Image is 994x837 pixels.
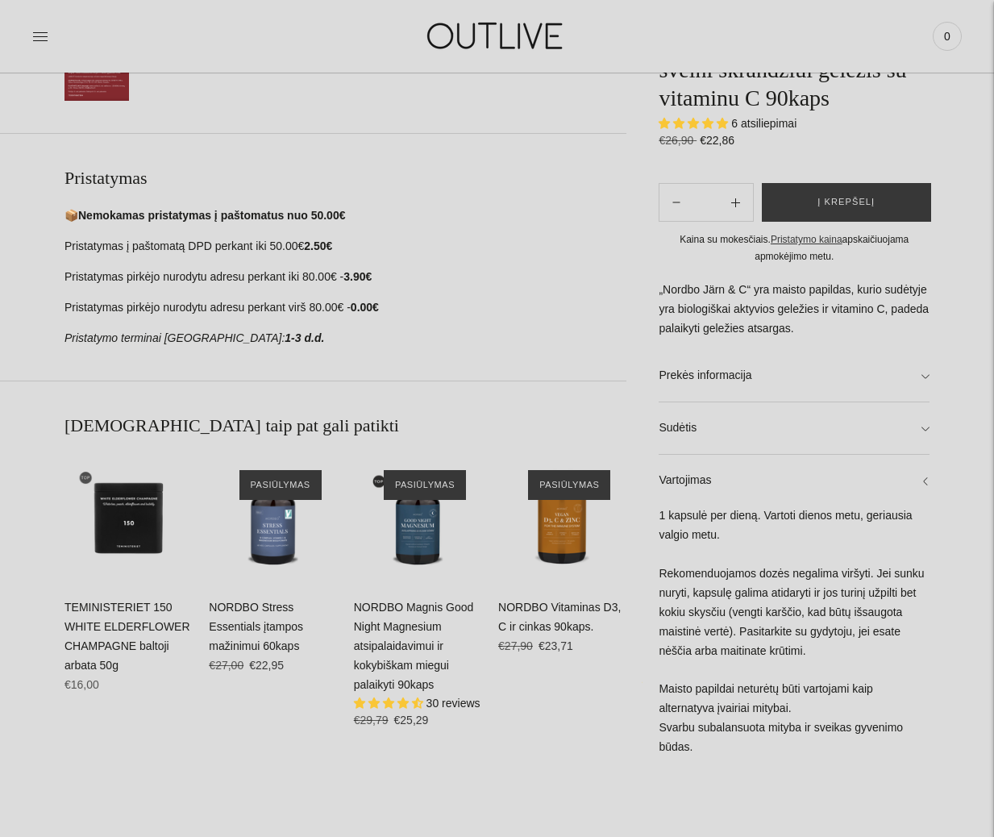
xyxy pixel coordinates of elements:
button: Subtract product quantity [718,183,753,222]
span: 6 atsiliepimai [731,117,796,130]
img: OUTLIVE [396,8,597,64]
strong: Nemokamas pristatymas į paštomatus nuo 50.00€ [78,209,345,222]
p: Pristatymas pirkėjo nurodytu adresu perkant iki 80.00€ - [64,268,626,287]
a: NORDBO Stress Essentials įtampos mažinimui 60kaps [209,601,303,652]
button: Į krepšelį [762,183,931,222]
span: €25,29 [394,714,429,727]
a: NORDBO Stress Essentials įtampos mažinimui 60kaps [209,454,337,582]
s: €29,79 [354,714,389,727]
a: NORDBO Magnis Good Night Magnesium atsipalaidavimui ir kokybiškam miegui palaikyti 90kaps [354,601,474,691]
s: €26,90 [659,134,697,147]
a: TEMINISTERIET 150 WHITE ELDERFLOWER CHAMPAGNE baltoji arbata 50g [64,601,190,672]
div: 1 kapsulė per dieną. Vartoti dienos metu, geriausia valgio metu. Rekomenduojamos dozės negalima v... [659,506,930,773]
a: Vartojimas [659,455,930,506]
span: €23,71 [539,639,573,652]
a: Sudėtis [659,402,930,454]
strong: 0.00€ [351,301,379,314]
em: Pristatymo terminai [GEOGRAPHIC_DATA]: [64,331,285,344]
input: Product quantity [694,191,718,214]
span: €16,00 [64,678,99,691]
button: Add product quantity [659,183,693,222]
p: Pristatymas pirkėjo nurodytu adresu perkant virš 80.00€ - [64,298,626,318]
span: 5.00 stars [659,117,731,130]
span: 30 reviews [426,697,480,710]
strong: 3.90€ [343,270,372,283]
span: 0 [936,25,959,48]
span: €22,86 [700,134,734,147]
s: €27,90 [498,639,533,652]
p: „Nordbo Järn & C“ yra maisto papildas, kurio sudėtyje yra biologiškai aktyvios geležies ir vitami... [659,281,930,339]
span: €22,95 [249,659,284,672]
h2: Pristatymas [64,166,626,190]
a: NORDBO Magnis Good Night Magnesium atsipalaidavimui ir kokybiškam miegui palaikyti 90kaps [354,454,482,582]
span: Į krepšelį [817,194,875,210]
span: 4.70 stars [354,697,426,710]
a: NORDBO Vitaminas D3, C ir cinkas 90kaps. [498,454,626,582]
s: €27,00 [209,659,243,672]
p: Pristatymas į paštomatą DPD perkant iki 50.00€ [64,237,626,256]
h2: [DEMOGRAPHIC_DATA] taip pat gali patikti [64,414,626,438]
a: Pristatymo kaina [771,234,842,245]
div: Kaina su mokesčiais. apskaičiuojama apmokėjimo metu. [659,231,930,264]
a: TEMINISTERIET 150 WHITE ELDERFLOWER CHAMPAGNE baltoji arbata 50g [64,454,193,582]
p: 📦 [64,206,626,226]
a: NORDBO Vitaminas D3, C ir cinkas 90kaps. [498,601,621,633]
a: Prekės informacija [659,350,930,402]
a: 0 [933,19,962,54]
strong: 1-3 d.d. [285,331,324,344]
strong: 2.50€ [304,239,332,252]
